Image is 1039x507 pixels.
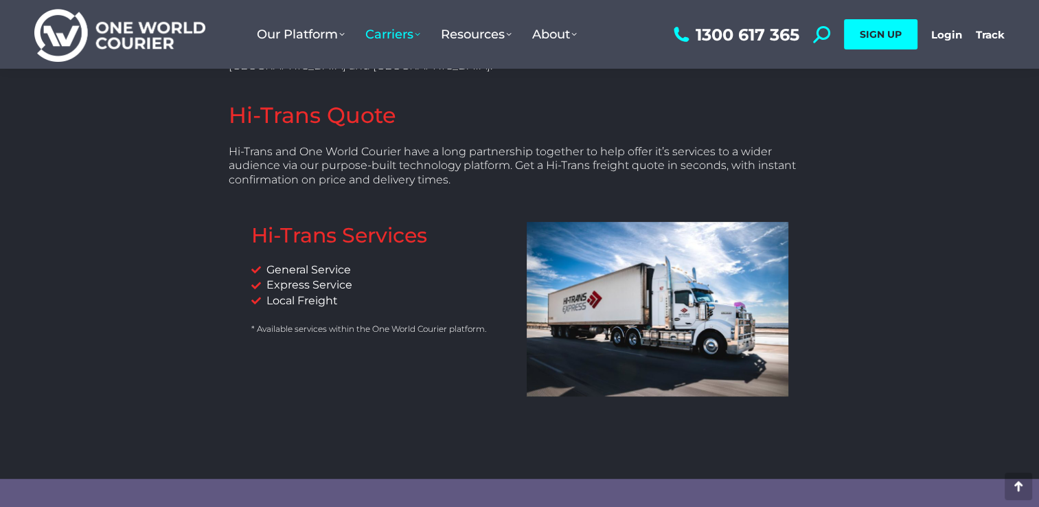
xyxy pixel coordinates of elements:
p: * Available services within the One World Courier platform. [251,324,513,335]
span: Our Platform [257,27,345,42]
span: General Service [263,262,351,278]
img: Hi-Trans prime mover freight truck on road [527,222,788,396]
a: Our Platform [247,13,355,56]
a: About [522,13,587,56]
span: Express Service [263,278,352,293]
span: Resources [441,27,512,42]
span: Carriers [365,27,420,42]
h2: Hi-Trans Services [251,222,513,249]
a: Carriers [355,13,431,56]
a: Track [976,28,1005,41]
p: Hi-Trans and One World Courier have a long partnership together to help offer it’s services to a ... [229,145,811,188]
a: SIGN UP [844,19,917,49]
a: Login [931,28,962,41]
a: 1300 617 365 [670,26,799,43]
a: Resources [431,13,522,56]
span: About [532,27,577,42]
img: One World Courier [34,7,205,63]
h2: Hi-Trans Quote [229,101,811,130]
span: SIGN UP [860,28,902,41]
span: Local Freight [263,293,338,308]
